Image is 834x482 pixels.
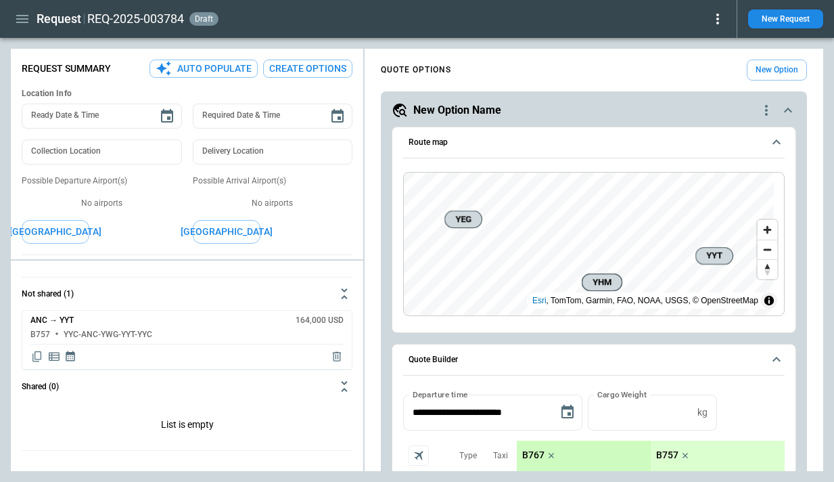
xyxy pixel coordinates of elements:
p: Possible Departure Airport(s) [22,175,182,187]
button: Shared (0) [22,370,352,403]
h1: Request [37,11,81,27]
button: Zoom in [758,220,777,240]
canvas: Map [404,173,774,316]
div: , TomTom, Garmin, FAO, NOAA, USGS, © OpenStreetMap [532,294,758,307]
button: Auto Populate [149,60,258,78]
h6: Shared (0) [22,382,59,391]
p: Request Summary [22,63,111,74]
h5: New Option Name [413,103,501,118]
div: Not shared (1) [22,310,352,370]
button: New Option Namequote-option-actions [392,102,796,118]
button: Create Options [263,60,352,78]
span: Display quote schedule [64,350,76,364]
button: Reset bearing to north [758,259,777,279]
button: Route map [403,127,785,158]
p: B767 [522,450,545,461]
h2: REQ-2025-003784 [87,11,184,27]
span: Aircraft selection [409,445,429,466]
h6: 164,000 USD [296,316,344,325]
p: Taxi [493,450,508,462]
h6: Route map [409,138,448,147]
span: YEG [450,213,476,226]
span: Display detailed quote content [47,350,61,364]
a: Esri [532,296,547,305]
button: Choose date [324,103,351,130]
h6: ANC → YYT [30,316,74,325]
button: [GEOGRAPHIC_DATA] [193,220,260,244]
h6: B757 [30,330,50,339]
p: B757 [656,450,678,461]
button: Choose date, selected date is Sep 11, 2025 [554,399,581,426]
button: Zoom out [758,240,777,259]
label: Cargo Weight [597,389,647,400]
span: YYT [701,249,727,263]
button: New Option [747,60,807,81]
p: kg [697,407,708,418]
span: Copy quote content [30,350,44,364]
h4: QUOTE OPTIONS [381,67,451,73]
h6: Location Info [22,89,352,99]
h6: Not shared (1) [22,290,74,299]
button: Not shared (1) [22,278,352,310]
label: Departure time [413,389,468,400]
div: Not shared (1) [22,403,352,450]
h6: Quote Builder [409,355,458,364]
p: Type [459,450,477,462]
button: Quote Builder [403,345,785,376]
button: Choose date [154,103,181,130]
span: YHM [588,276,616,289]
div: quote-option-actions [758,102,774,118]
button: New Request [748,9,823,28]
p: List is empty [22,403,352,450]
div: Route map [403,172,785,317]
span: Delete quote [330,350,344,364]
p: Possible Arrival Airport(s) [193,175,353,187]
p: No airports [193,198,353,209]
span: draft [192,14,216,24]
h6: YYC-ANC-YWG-YYT-YYC [64,330,152,339]
p: No airports [22,198,182,209]
button: [GEOGRAPHIC_DATA] [22,220,89,244]
summary: Toggle attribution [761,292,777,309]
